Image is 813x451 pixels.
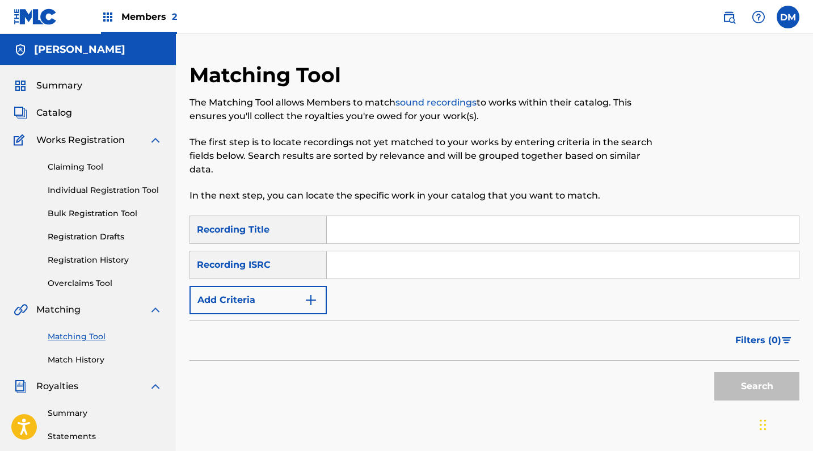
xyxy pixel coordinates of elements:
img: MLC Logo [14,9,57,25]
img: Catalog [14,106,27,120]
span: Works Registration [36,133,125,147]
img: Royalties [14,380,27,393]
span: Summary [36,79,82,92]
img: Matching [14,303,28,317]
div: Help [747,6,770,28]
form: Search Form [189,216,799,406]
span: Matching [36,303,81,317]
a: Matching Tool [48,331,162,343]
iframe: Resource Center [781,286,813,380]
a: Public Search [718,6,740,28]
a: Summary [48,407,162,419]
button: Add Criteria [189,286,327,314]
a: Statements [48,431,162,442]
h5: KARA BALDUS-MEHRMANN [34,43,125,56]
span: Catalog [36,106,72,120]
img: Top Rightsholders [101,10,115,24]
span: Royalties [36,380,78,393]
img: expand [149,303,162,317]
img: search [722,10,736,24]
a: Individual Registration Tool [48,184,162,196]
a: Overclaims Tool [48,277,162,289]
img: expand [149,380,162,393]
a: sound recordings [395,97,477,108]
p: The first step is to locate recordings not yet matched to your works by entering criteria in the ... [189,136,659,176]
a: CatalogCatalog [14,106,72,120]
img: 9d2ae6d4665cec9f34b9.svg [304,293,318,307]
a: Registration Drafts [48,231,162,243]
img: Works Registration [14,133,28,147]
h2: Matching Tool [189,62,347,88]
div: Drag [760,408,766,442]
p: The Matching Tool allows Members to match to works within their catalog. This ensures you'll coll... [189,96,659,123]
iframe: Chat Widget [756,397,813,451]
a: Bulk Registration Tool [48,208,162,220]
div: User Menu [777,6,799,28]
p: In the next step, you can locate the specific work in your catalog that you want to match. [189,189,659,203]
span: 2 [172,11,177,22]
img: Accounts [14,43,27,57]
span: Members [121,10,177,23]
img: help [752,10,765,24]
a: Match History [48,354,162,366]
span: Filters ( 0 ) [735,334,781,347]
a: Claiming Tool [48,161,162,173]
img: Summary [14,79,27,92]
button: Filters (0) [728,326,799,355]
img: expand [149,133,162,147]
a: Registration History [48,254,162,266]
a: SummarySummary [14,79,82,92]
